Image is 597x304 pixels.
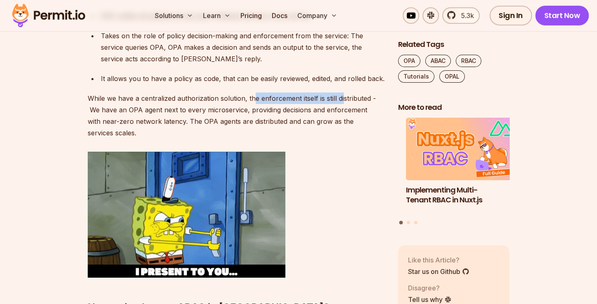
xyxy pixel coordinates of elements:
[101,30,385,65] p: Takes on the role of policy decision-making and enforcement from the service: The service queries...
[406,118,517,216] a: Implementing Multi-Tenant RBAC in Nuxt.jsImplementing Multi-Tenant RBAC in Nuxt.js
[408,255,469,265] p: Like this Article?
[406,185,517,205] h3: Implementing Multi-Tenant RBAC in Nuxt.js
[456,55,481,67] a: RBAC
[398,102,509,113] h2: More to read
[398,118,509,225] div: Posts
[535,6,589,26] a: Start Now
[268,7,291,24] a: Docs
[408,266,469,276] a: Star us on Github
[398,39,509,50] h2: Related Tags
[407,220,410,224] button: Go to slide 2
[442,7,480,24] a: 5.3k
[398,55,420,67] a: OPA
[406,118,517,216] li: 1 of 3
[237,7,265,24] a: Pricing
[414,220,417,224] button: Go to slide 3
[88,152,285,278] img: RoHu.gif
[398,70,434,83] a: Tutorials
[456,11,474,21] span: 5.3k
[408,294,452,304] a: Tell us why
[439,70,465,83] a: OPAL
[152,7,196,24] button: Solutions
[408,283,452,292] p: Disagree?
[425,55,451,67] a: ABAC
[8,2,89,30] img: Permit logo
[101,73,385,84] p: It allows you to have a policy as code, that can be easily reviewed, edited, and rolled back.
[406,118,517,180] img: Implementing Multi-Tenant RBAC in Nuxt.js
[399,220,403,224] button: Go to slide 1
[200,7,234,24] button: Learn
[294,7,340,24] button: Company
[490,6,532,26] a: Sign In
[88,93,385,139] p: While we have a centralized authorization solution, the enforcement itself is still distributed -...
